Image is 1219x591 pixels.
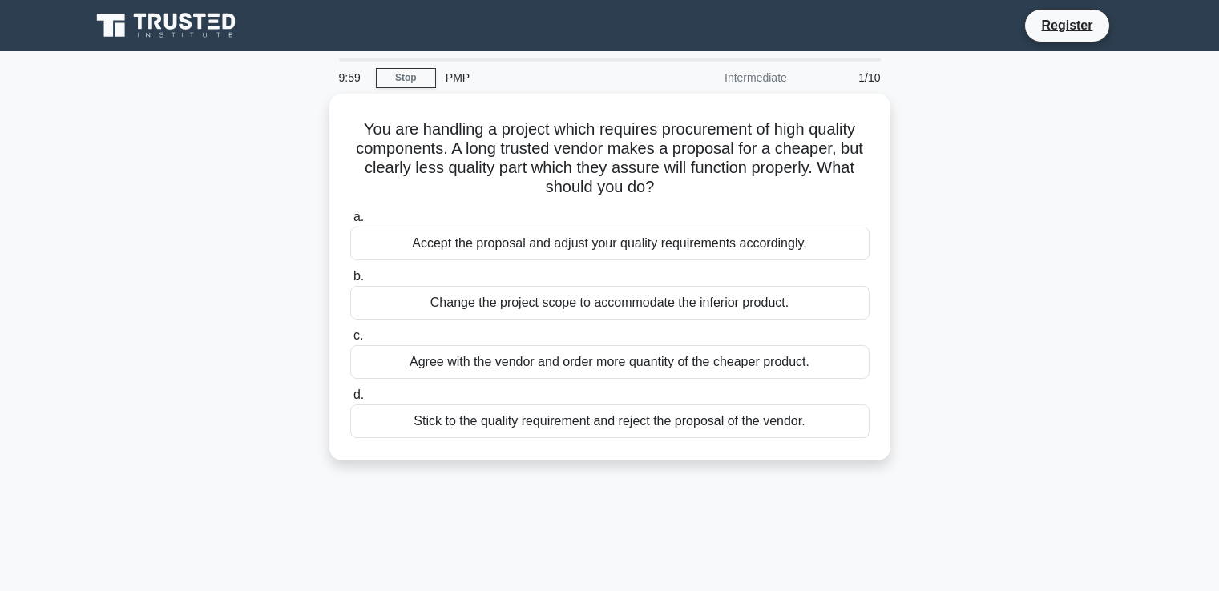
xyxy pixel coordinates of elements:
[353,388,364,401] span: d.
[436,62,656,94] div: PMP
[350,227,870,260] div: Accept the proposal and adjust your quality requirements accordingly.
[350,286,870,320] div: Change the project scope to accommodate the inferior product.
[329,62,376,94] div: 9:59
[353,269,364,283] span: b.
[1031,15,1102,35] a: Register
[353,328,363,342] span: c.
[656,62,797,94] div: Intermediate
[376,68,436,88] a: Stop
[349,119,871,198] h5: You are handling a project which requires procurement of high quality components. A long trusted ...
[353,210,364,223] span: a.
[350,404,870,438] div: Stick to the quality requirement and reject the proposal of the vendor.
[797,62,890,94] div: 1/10
[350,345,870,379] div: Agree with the vendor and order more quantity of the cheaper product.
